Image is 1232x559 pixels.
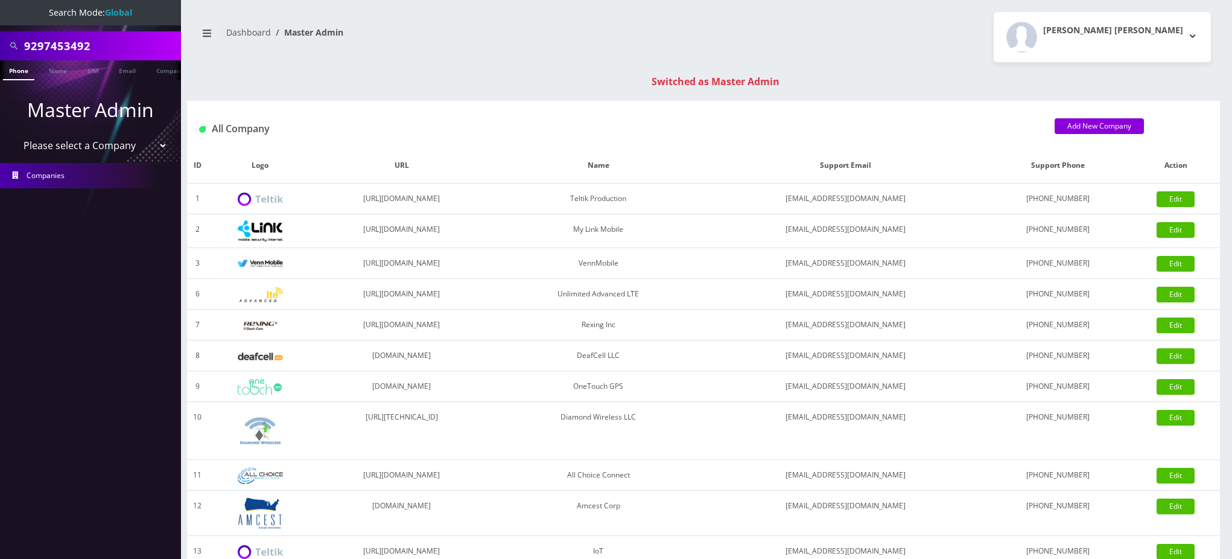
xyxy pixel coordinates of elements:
img: Teltik Production [238,193,283,206]
td: 10 [187,402,208,460]
nav: breadcrumb [196,20,694,54]
td: [EMAIL_ADDRESS][DOMAIN_NAME] [706,310,985,340]
td: [PHONE_NUMBER] [985,279,1132,310]
span: Companies [27,170,65,180]
th: Name [491,148,706,184]
h2: [PERSON_NAME] [PERSON_NAME] [1043,25,1183,36]
td: [URL][TECHNICAL_ID] [313,402,491,460]
td: 8 [187,340,208,371]
td: [PHONE_NUMBER] [985,340,1132,371]
img: VennMobile [238,260,283,268]
span: Search Mode: [49,7,132,18]
td: [EMAIL_ADDRESS][DOMAIN_NAME] [706,248,985,279]
td: [PHONE_NUMBER] [985,310,1132,340]
td: [URL][DOMAIN_NAME] [313,184,491,214]
th: URL [313,148,491,184]
td: 9 [187,371,208,402]
td: [PHONE_NUMBER] [985,214,1132,248]
a: Edit [1157,256,1195,272]
td: 7 [187,310,208,340]
td: My Link Mobile [491,214,706,248]
h1: All Company [199,123,1037,135]
td: 1 [187,184,208,214]
a: Phone [3,60,34,80]
th: ID [187,148,208,184]
a: Edit [1157,348,1195,364]
td: All Choice Connect [491,460,706,491]
td: [URL][DOMAIN_NAME] [313,214,491,248]
a: Add New Company [1055,118,1144,134]
td: Unlimited Advanced LTE [491,279,706,310]
td: [PHONE_NUMBER] [985,248,1132,279]
th: Action [1132,148,1220,184]
li: Master Admin [271,26,343,39]
td: [PHONE_NUMBER] [985,371,1132,402]
img: Diamond Wireless LLC [238,408,283,453]
img: My Link Mobile [238,220,283,241]
img: All Company [199,126,206,133]
td: [EMAIL_ADDRESS][DOMAIN_NAME] [706,279,985,310]
img: Rexing Inc [238,320,283,331]
img: All Choice Connect [238,468,283,484]
td: Amcest Corp [491,491,706,536]
td: [DOMAIN_NAME] [313,491,491,536]
img: DeafCell LLC [238,353,283,360]
td: [EMAIL_ADDRESS][DOMAIN_NAME] [706,402,985,460]
td: Teltik Production [491,184,706,214]
td: DeafCell LLC [491,340,706,371]
a: Edit [1157,379,1195,395]
td: [PHONE_NUMBER] [985,460,1132,491]
a: Dashboard [226,27,271,38]
td: 3 [187,248,208,279]
td: 2 [187,214,208,248]
th: Support Email [706,148,985,184]
img: IoT [238,545,283,559]
a: Name [43,60,73,79]
td: [EMAIL_ADDRESS][DOMAIN_NAME] [706,184,985,214]
a: SIM [81,60,104,79]
td: [EMAIL_ADDRESS][DOMAIN_NAME] [706,460,985,491]
td: 12 [187,491,208,536]
a: Company [150,60,191,79]
td: [DOMAIN_NAME] [313,340,491,371]
td: [EMAIL_ADDRESS][DOMAIN_NAME] [706,371,985,402]
a: Email [113,60,142,79]
th: Logo [208,148,313,184]
button: [PERSON_NAME] [PERSON_NAME] [994,12,1211,62]
td: [URL][DOMAIN_NAME] [313,248,491,279]
div: Switched as Master Admin [199,74,1232,89]
th: Support Phone [985,148,1132,184]
td: [URL][DOMAIN_NAME] [313,310,491,340]
a: Edit [1157,191,1195,207]
input: Search All Companies [24,34,178,57]
td: VennMobile [491,248,706,279]
a: Edit [1157,287,1195,302]
td: [PHONE_NUMBER] [985,491,1132,536]
td: Diamond Wireless LLC [491,402,706,460]
strong: Global [105,7,132,18]
img: Unlimited Advanced LTE [238,287,283,302]
td: [EMAIL_ADDRESS][DOMAIN_NAME] [706,214,985,248]
a: Edit [1157,499,1195,514]
a: Edit [1157,222,1195,238]
td: [PHONE_NUMBER] [985,402,1132,460]
a: Edit [1157,410,1195,426]
img: OneTouch GPS [238,379,283,395]
td: [DOMAIN_NAME] [313,371,491,402]
td: 6 [187,279,208,310]
td: OneTouch GPS [491,371,706,402]
td: [URL][DOMAIN_NAME] [313,279,491,310]
td: [EMAIL_ADDRESS][DOMAIN_NAME] [706,491,985,536]
a: Edit [1157,468,1195,484]
td: Rexing Inc [491,310,706,340]
td: [EMAIL_ADDRESS][DOMAIN_NAME] [706,340,985,371]
td: [PHONE_NUMBER] [985,184,1132,214]
img: Amcest Corp [238,497,283,529]
td: 11 [187,460,208,491]
a: Edit [1157,318,1195,333]
td: [URL][DOMAIN_NAME] [313,460,491,491]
